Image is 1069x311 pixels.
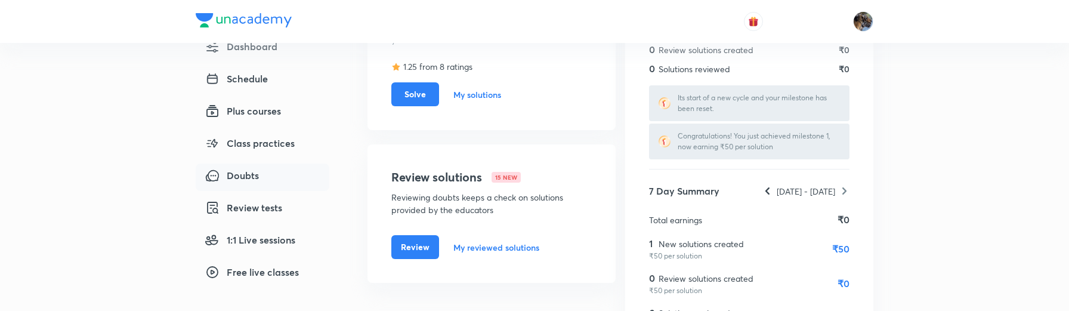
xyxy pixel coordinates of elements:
img: milestone [659,97,671,109]
h6: 15 NEW [492,172,521,183]
p: Congratulations! You just achieved milestone 1, now earning ₹50 per solution [678,131,840,152]
h5: ₹0 [838,276,849,291]
a: Plus courses [196,99,329,127]
p: Review solutions created [659,44,753,56]
span: 1:1 Live sessions [205,233,295,247]
p: Reviewing doubts keeps a check on solutions provided by the educators [391,191,592,216]
h5: ₹0 [838,213,849,227]
a: Dashboard [196,35,329,62]
a: Schedule [196,67,329,94]
h5: 0 [649,61,656,76]
span: Dashboard [205,39,277,54]
h6: ₹0 [839,63,849,75]
span: Class practices [205,136,295,150]
span: Review tests [205,201,282,215]
a: Class practices [196,131,329,159]
span: Plus courses [205,104,281,118]
span: Doubts [205,168,259,183]
h5: 0 [649,271,656,285]
a: My reviewed solutions [453,241,539,254]
button: Review [391,235,439,259]
img: avatar [748,16,759,27]
p: 1.25 from 8 ratings [403,60,472,73]
button: Solve [391,82,439,106]
p: New solutions created [659,238,744,250]
a: Doubts [196,164,329,191]
h6: ₹0 [839,44,849,56]
img: Chayan Mehta [853,11,873,32]
p: ₹50 per solution [649,285,753,296]
span: Free live classes [205,265,299,279]
p: Review solutions created [659,272,753,285]
a: 1:1 Live sessions [196,228,329,255]
p: ₹50 per solution [649,251,744,261]
img: milestone [659,136,671,147]
p: Solutions reviewed [659,63,730,75]
a: Free live classes [196,260,329,288]
a: My solutions [453,88,501,101]
a: Review tests [196,196,329,223]
h5: 1 [649,236,656,251]
button: avatar [744,12,763,31]
p: [DATE] - [DATE] [777,185,835,198]
span: Schedule [205,72,268,86]
p: Total earnings [649,214,702,226]
h5: 7 Day Summary [649,184,719,198]
a: Company Logo [196,13,292,30]
img: Company Logo [196,13,292,27]
h5: 0 [649,42,656,57]
p: Its start of a new cycle and your milestone has been reset. [678,93,840,114]
h5: ₹50 [832,242,849,256]
h4: Review solutions [391,168,482,186]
